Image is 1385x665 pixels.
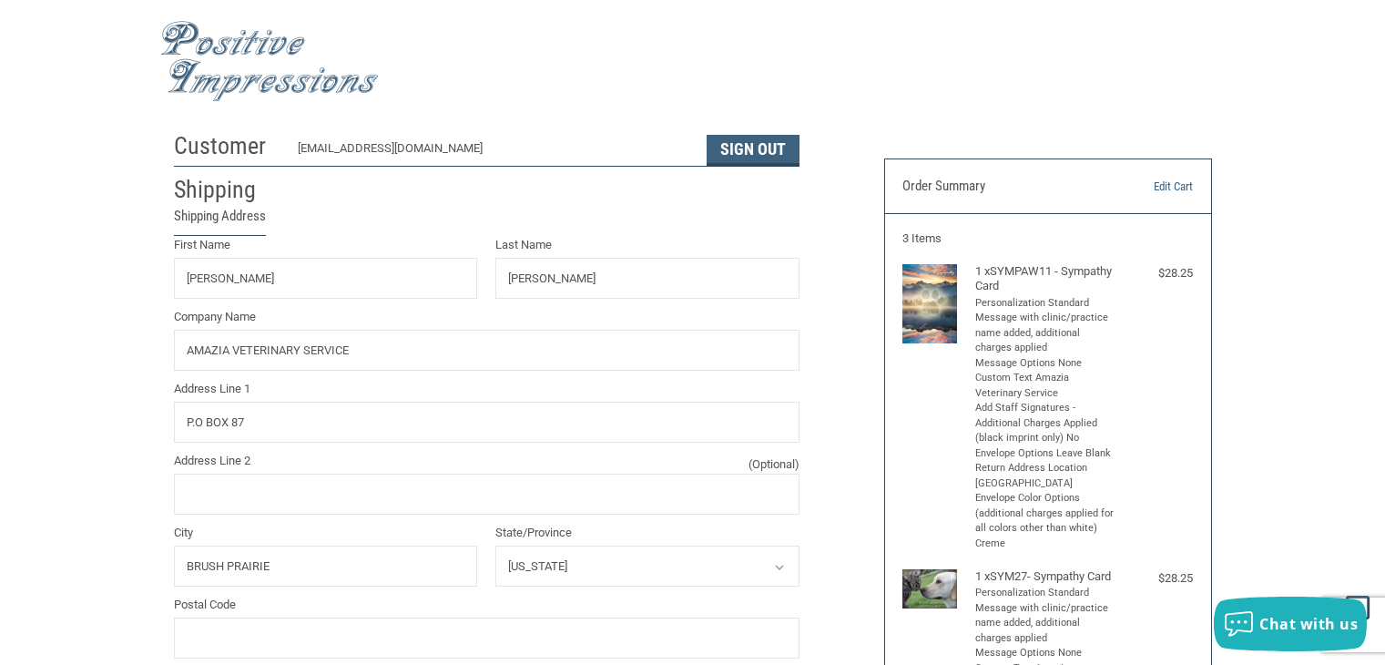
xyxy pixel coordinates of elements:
[975,646,1116,661] li: Message Options None
[975,356,1116,372] li: Message Options None
[298,139,688,166] div: [EMAIL_ADDRESS][DOMAIN_NAME]
[174,524,478,542] label: City
[174,236,478,254] label: First Name
[975,264,1116,294] h4: 1 x SYMPAW11 - Sympathy Card
[495,236,799,254] label: Last Name
[174,308,799,326] label: Company Name
[975,569,1116,584] h4: 1 x SYM27- Sympathy Card
[749,455,799,474] small: (Optional)
[975,586,1116,646] li: Personalization Standard Message with clinic/practice name added, additional charges applied
[707,135,799,166] button: Sign Out
[174,206,266,236] legend: Shipping Address
[902,178,1100,196] h3: Order Summary
[174,380,799,398] label: Address Line 1
[160,21,379,102] img: Positive Impressions
[1120,569,1193,588] div: $28.25
[495,524,799,542] label: State/Province
[975,296,1116,356] li: Personalization Standard Message with clinic/practice name added, additional charges applied
[174,452,799,470] label: Address Line 2
[975,401,1116,446] li: Add Staff Signatures - Additional Charges Applied (black imprint only) No
[902,231,1193,246] h3: 3 Items
[174,175,280,205] h2: Shipping
[1214,597,1367,651] button: Chat with us
[975,461,1116,491] li: Return Address Location [GEOGRAPHIC_DATA]
[174,596,799,614] label: Postal Code
[174,131,280,161] h2: Customer
[1259,614,1358,634] span: Chat with us
[1100,178,1193,196] a: Edit Cart
[1120,264,1193,282] div: $28.25
[975,371,1116,401] li: Custom Text Amazia Veterinary Service
[975,491,1116,551] li: Envelope Color Options (additional charges applied for all colors other than white) Creme
[975,446,1116,462] li: Envelope Options Leave Blank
